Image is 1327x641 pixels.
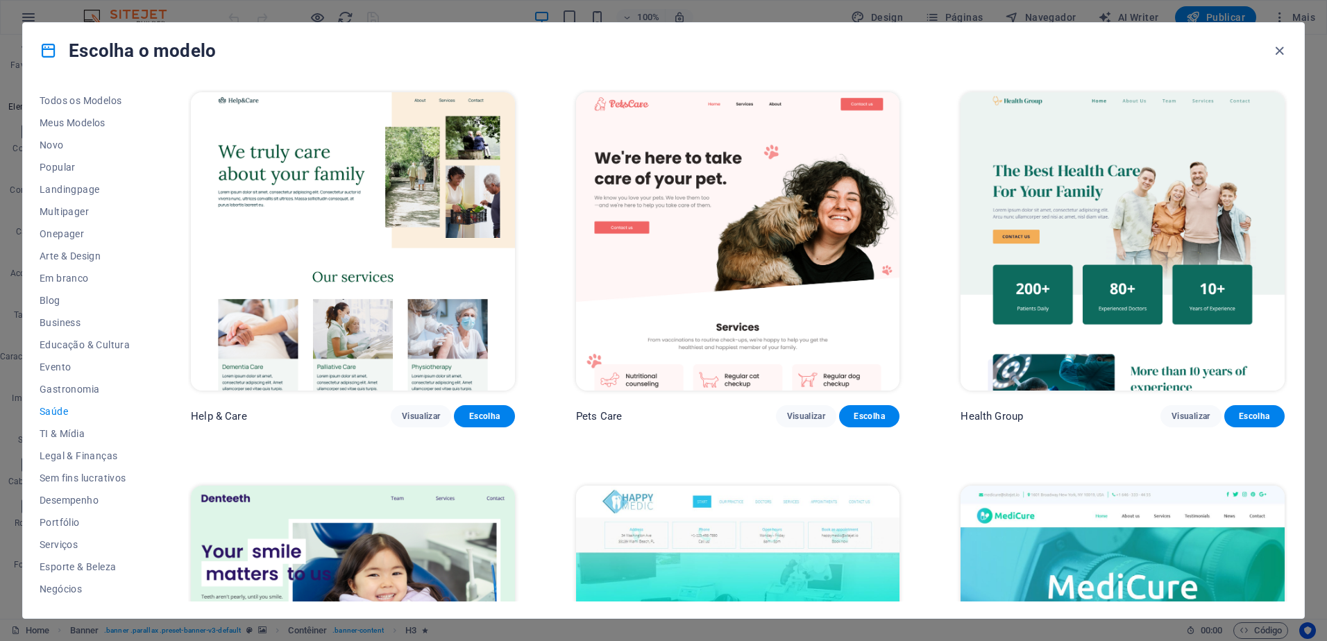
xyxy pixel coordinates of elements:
button: Novo [40,134,130,156]
button: Saúde [40,400,130,422]
span: Arte & Design [40,250,130,262]
button: Escolha [1224,405,1285,427]
img: Health Group [961,92,1285,391]
span: Desempenho [40,495,130,506]
button: Em branco [40,267,130,289]
span: Blog [40,295,130,306]
button: Visualizar [776,405,836,427]
span: Gastronomia [40,384,130,395]
button: TI & Mídia [40,422,130,445]
button: Popular [40,156,130,178]
span: Popular [40,162,130,173]
button: Legal & Finanças [40,445,130,467]
button: Gastronomia [40,378,130,400]
button: Escolha [839,405,899,427]
button: Desempenho [40,489,130,511]
button: Sem fins lucrativos [40,467,130,489]
button: Negócios [40,578,130,600]
button: Visualizar [391,405,451,427]
button: Multipager [40,200,130,223]
button: Educação & Cultura [40,334,130,356]
button: Evento [40,356,130,378]
p: Help & Care [191,409,247,423]
span: Negócios [40,583,130,595]
span: Visualizar [787,411,825,422]
span: TI & Mídia [40,428,130,439]
span: Evento [40,361,130,373]
span: Escolha [850,411,888,422]
span: Saúde [40,406,130,417]
span: Visualizar [1172,411,1210,422]
button: Onepager [40,223,130,245]
span: Escolha [1235,411,1274,422]
button: Landingpage [40,178,130,200]
p: Pets Care [576,409,622,423]
span: Escolha [465,411,503,422]
span: Legal & Finanças [40,450,130,461]
span: Sem fins lucrativos [40,472,130,484]
span: Business [40,317,130,328]
span: Em branco [40,273,130,284]
span: Onepager [40,228,130,239]
h4: Escolha o modelo [40,40,216,62]
button: Visualizar [1160,405,1221,427]
button: Todos os Modelos [40,89,130,112]
span: Esporte & Beleza [40,561,130,572]
img: Pets Care [576,92,900,391]
button: Escolha [454,405,514,427]
img: Help & Care [191,92,515,391]
button: Meus Modelos [40,112,130,134]
span: Landingpage [40,184,130,195]
span: Portfólio [40,517,130,528]
button: Business [40,311,130,334]
span: Novo [40,139,130,151]
button: Portfólio [40,511,130,533]
button: Serviços [40,533,130,556]
button: Arte & Design [40,245,130,267]
span: Meus Modelos [40,117,130,128]
p: Health Group [961,409,1023,423]
button: Esporte & Beleza [40,556,130,578]
span: Multipager [40,206,130,217]
span: Todos os Modelos [40,95,130,106]
span: Serviços [40,539,130,550]
span: Visualizar [402,411,440,422]
button: Blog [40,289,130,311]
span: Educação & Cultura [40,339,130,350]
button: Turismo [40,600,130,622]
